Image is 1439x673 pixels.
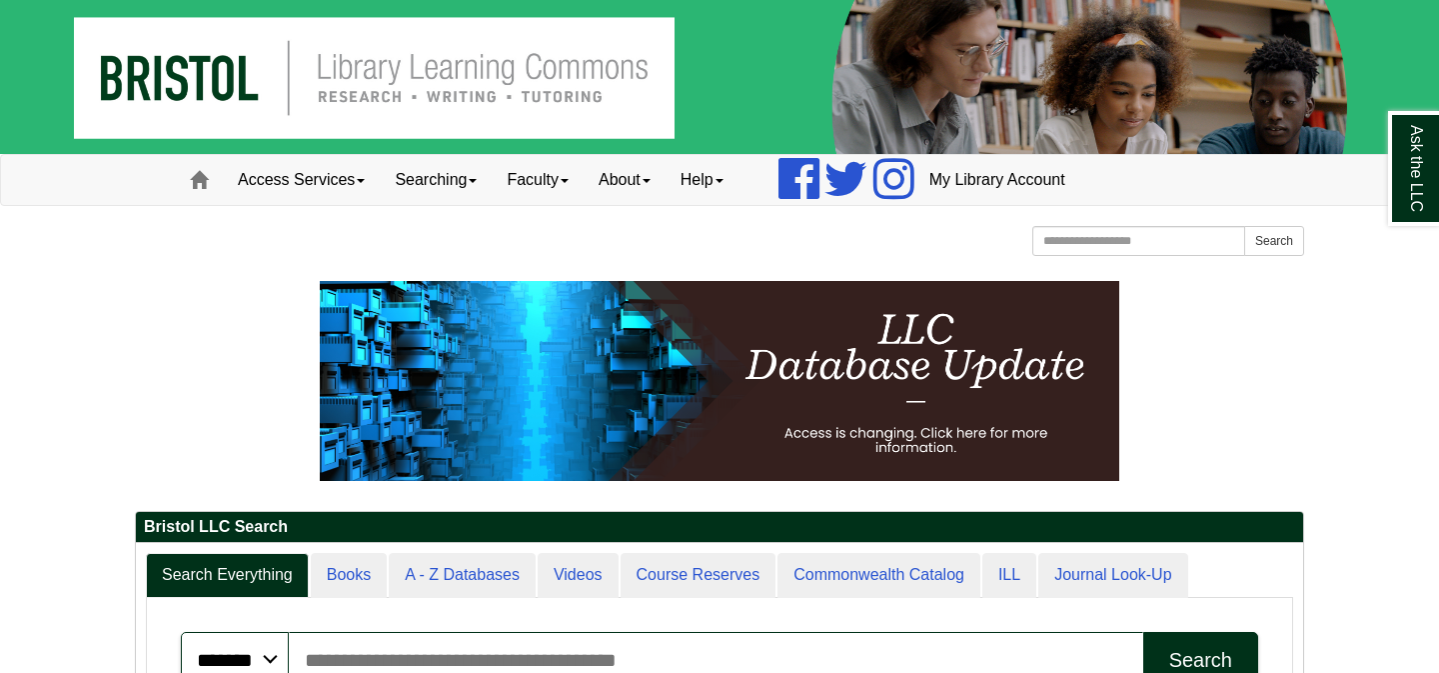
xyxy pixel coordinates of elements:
a: Search Everything [146,553,309,598]
a: A - Z Databases [389,553,536,598]
a: My Library Account [914,155,1080,205]
a: Commonwealth Catalog [777,553,980,598]
img: HTML tutorial [320,281,1119,481]
a: Journal Look-Up [1038,553,1187,598]
a: Videos [538,553,619,598]
a: About [584,155,666,205]
a: Course Reserves [621,553,776,598]
a: Faculty [492,155,584,205]
h2: Bristol LLC Search [136,512,1303,543]
button: Search [1244,226,1304,256]
div: Search [1169,649,1232,672]
a: Access Services [223,155,380,205]
a: Searching [380,155,492,205]
a: ILL [982,553,1036,598]
a: Help [666,155,738,205]
a: Books [311,553,387,598]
